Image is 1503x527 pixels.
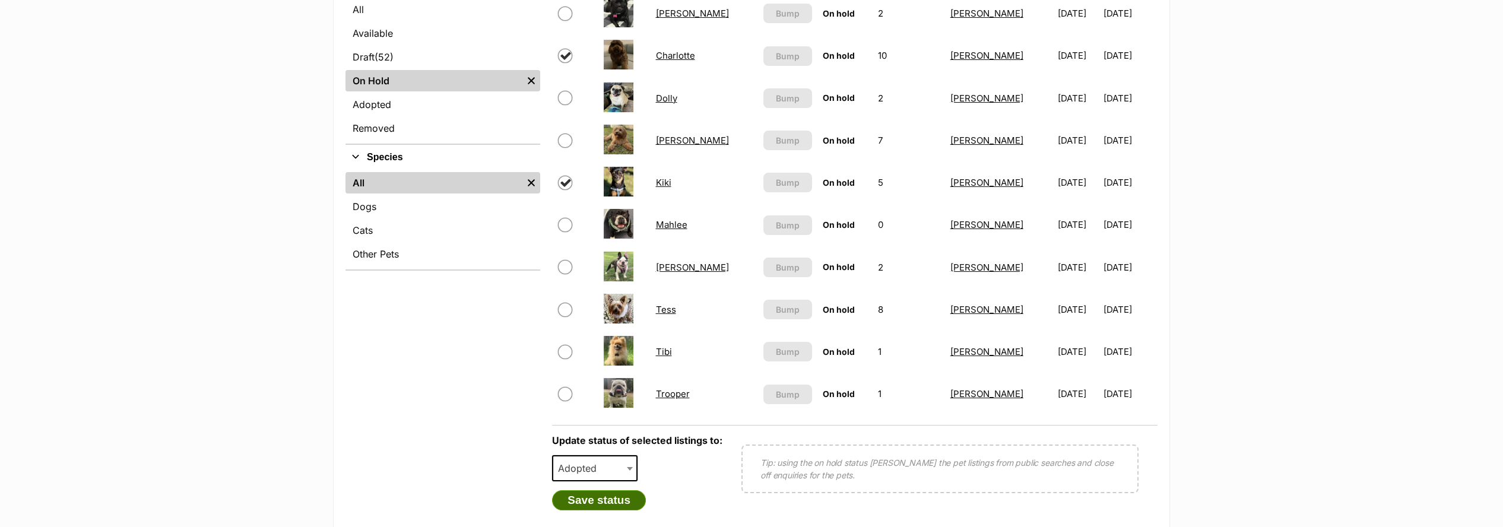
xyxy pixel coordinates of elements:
td: 1 [873,331,944,372]
span: Bump [776,92,800,104]
button: Bump [763,173,812,192]
a: [PERSON_NAME] [950,262,1023,273]
span: On hold [823,304,855,315]
td: 0 [873,204,944,245]
a: [PERSON_NAME] [950,219,1023,230]
td: [DATE] [1053,120,1102,161]
button: Save status [552,490,646,510]
button: Bump [763,88,812,108]
a: Dolly [655,93,677,104]
span: Bump [776,134,800,147]
td: 8 [873,289,944,330]
a: Adopted [345,94,540,115]
span: On hold [823,135,855,145]
a: All [345,172,522,193]
td: [DATE] [1053,204,1102,245]
a: Other Pets [345,243,540,265]
a: [PERSON_NAME] [950,8,1023,19]
a: [PERSON_NAME] [950,388,1023,399]
td: 2 [873,78,944,119]
a: [PERSON_NAME] [655,262,728,273]
span: On hold [823,347,855,357]
button: Bump [763,215,812,235]
td: [DATE] [1104,373,1156,414]
span: On hold [823,177,855,188]
a: Removed [345,118,540,139]
td: [DATE] [1104,78,1156,119]
span: On hold [823,93,855,103]
td: [DATE] [1104,247,1156,288]
span: (52) [375,50,394,64]
a: [PERSON_NAME] [950,346,1023,357]
span: Bump [776,261,800,274]
span: Bump [776,388,800,401]
td: [DATE] [1053,247,1102,288]
td: [DATE] [1053,162,1102,203]
a: [PERSON_NAME] [950,50,1023,61]
span: Adopted [553,460,608,477]
span: On hold [823,262,855,272]
label: Update status of selected listings to: [552,434,722,446]
button: Species [345,150,540,165]
span: Bump [776,345,800,358]
td: [DATE] [1053,331,1102,372]
p: Tip: using the on hold status [PERSON_NAME] the pet listings from public searches and close off e... [760,456,1120,481]
span: Bump [776,176,800,189]
div: Species [345,170,540,269]
button: Bump [763,46,812,66]
a: Dogs [345,196,540,217]
button: Bump [763,300,812,319]
span: On hold [823,389,855,399]
a: Mahlee [655,219,687,230]
a: On Hold [345,70,522,91]
a: Remove filter [522,172,540,193]
td: [DATE] [1053,78,1102,119]
button: Bump [763,258,812,277]
td: [DATE] [1104,204,1156,245]
td: 5 [873,162,944,203]
td: [DATE] [1053,35,1102,76]
td: [DATE] [1104,162,1156,203]
button: Bump [763,4,812,23]
td: 2 [873,247,944,288]
span: On hold [823,8,855,18]
span: On hold [823,50,855,61]
button: Bump [763,342,812,361]
span: Adopted [552,455,638,481]
td: 1 [873,373,944,414]
a: Trooper [655,388,689,399]
span: Bump [776,7,800,20]
span: Bump [776,219,800,231]
td: 10 [873,35,944,76]
a: Draft [345,46,540,68]
a: Kiki [655,177,671,188]
a: Tess [655,304,676,315]
a: Available [345,23,540,44]
td: [DATE] [1104,289,1156,330]
button: Bump [763,385,812,404]
span: On hold [823,220,855,230]
td: [DATE] [1104,35,1156,76]
a: [PERSON_NAME] [950,93,1023,104]
td: [DATE] [1053,373,1102,414]
td: [DATE] [1104,331,1156,372]
a: [PERSON_NAME] [655,8,728,19]
td: 7 [873,120,944,161]
span: Bump [776,50,800,62]
button: Bump [763,131,812,150]
td: [DATE] [1104,120,1156,161]
span: Bump [776,303,800,316]
a: Cats [345,220,540,241]
a: [PERSON_NAME] [655,135,728,146]
td: [DATE] [1053,289,1102,330]
a: Remove filter [522,70,540,91]
a: [PERSON_NAME] [950,135,1023,146]
a: [PERSON_NAME] [950,177,1023,188]
a: Charlotte [655,50,695,61]
a: Tibi [655,346,671,357]
a: [PERSON_NAME] [950,304,1023,315]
